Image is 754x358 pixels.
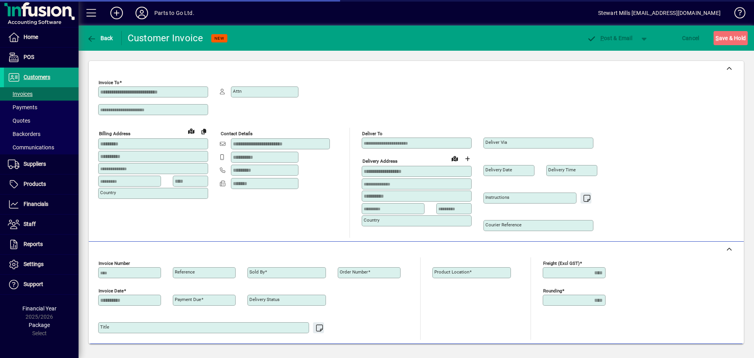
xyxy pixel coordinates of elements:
mat-label: Courier Reference [485,222,522,228]
a: Invoices [4,87,79,101]
div: Parts to Go Ltd. [154,7,194,19]
a: View on map [448,152,461,165]
span: NEW [214,36,224,41]
span: Support [24,281,43,287]
span: Back [87,35,113,41]
div: Stewart Mills [EMAIL_ADDRESS][DOMAIN_NAME] [598,7,721,19]
span: Staff [24,221,36,227]
a: Settings [4,255,79,274]
mat-label: Attn [233,88,242,94]
mat-label: Title [100,324,109,330]
a: Staff [4,215,79,234]
span: Customers [24,74,50,80]
span: Suppliers [24,161,46,167]
span: P [600,35,604,41]
button: Choose address [461,152,474,165]
a: Payments [4,101,79,114]
a: Quotes [4,114,79,127]
span: ave & Hold [716,32,746,44]
span: Invoices [8,91,33,97]
mat-label: Freight (excl GST) [543,261,580,266]
span: Communications [8,144,54,151]
span: Quotes [8,117,30,124]
span: Payments [8,104,37,110]
mat-label: Delivery status [249,297,280,302]
span: Backorders [8,131,40,137]
span: Financial Year [22,305,57,312]
a: POS [4,48,79,67]
span: Package [29,322,50,328]
mat-label: Payment due [175,297,201,302]
mat-label: Reference [175,269,195,275]
button: Back [85,31,115,45]
mat-label: Country [100,190,116,195]
span: Products [24,181,46,187]
a: Knowledge Base [728,2,744,27]
mat-label: Delivery date [485,167,512,173]
a: View on map [185,125,198,137]
mat-label: Invoice number [99,261,130,266]
span: Home [24,34,38,40]
mat-label: Instructions [485,195,509,200]
a: Reports [4,235,79,254]
button: Copy to Delivery address [198,125,210,138]
mat-label: Product location [434,269,469,275]
mat-label: Order number [340,269,368,275]
mat-label: Invoice To [99,80,119,85]
span: Financials [24,201,48,207]
mat-label: Deliver via [485,140,507,145]
button: Profile [129,6,154,20]
a: Products [4,174,79,194]
span: POS [24,54,34,60]
mat-label: Rounding [543,288,562,294]
mat-label: Deliver To [362,131,382,136]
mat-label: Country [364,217,379,223]
a: Financials [4,195,79,214]
span: Reports [24,241,43,247]
button: Save & Hold [714,31,748,45]
a: Backorders [4,127,79,141]
span: ost & Email [587,35,632,41]
span: S [716,35,719,41]
span: Settings [24,261,44,267]
mat-label: Delivery time [548,167,576,173]
a: Home [4,28,79,47]
mat-label: Invoice date [99,288,124,294]
div: Customer Invoice [128,32,203,44]
button: Add [104,6,129,20]
a: Suppliers [4,154,79,174]
a: Support [4,275,79,294]
mat-label: Sold by [249,269,265,275]
a: Communications [4,141,79,154]
app-page-header-button: Back [79,31,122,45]
button: Post & Email [583,31,636,45]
